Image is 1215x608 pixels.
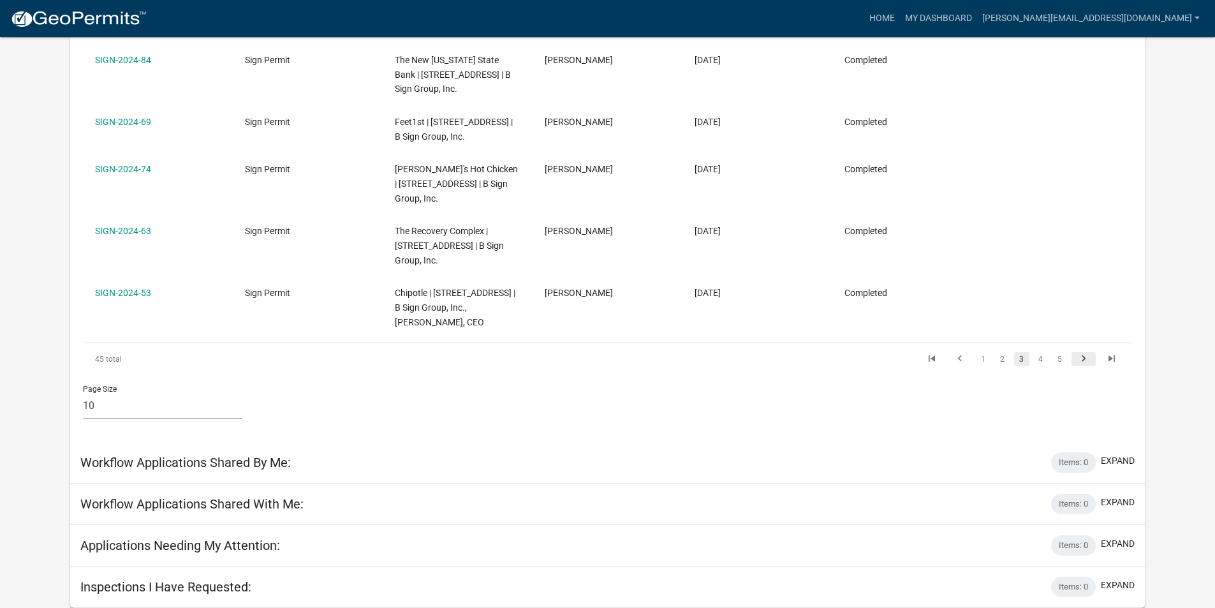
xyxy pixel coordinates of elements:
a: go to previous page [948,352,972,366]
h5: Workflow Applications Shared With Me: [80,496,304,512]
span: Completed [844,226,887,236]
a: go to last page [1100,352,1124,366]
a: SIGN-2024-74 [95,164,151,174]
a: 3 [1014,352,1029,366]
span: 09/13/2024 [695,164,721,174]
span: Feet1st | 2781 Jefferson Centre Way, Ste 3 | B Sign Group, Inc. [395,117,513,142]
button: expand [1101,454,1135,468]
span: Sign Permit [245,117,290,127]
div: Items: 0 [1051,494,1096,514]
h5: Applications Needing My Attention: [80,538,280,553]
span: Completed [844,288,887,298]
a: Home [864,6,900,31]
div: Items: 0 [1051,577,1096,597]
span: Dave's Hot Chicken | 4125 Town Center Blvd | B Sign Group, Inc. [395,164,518,204]
button: expand [1101,496,1135,509]
div: 45 total [83,343,290,375]
div: Items: 0 [1051,535,1096,556]
a: [PERSON_NAME][EMAIL_ADDRESS][DOMAIN_NAME] [977,6,1205,31]
a: go to first page [920,352,944,366]
li: page 3 [1012,348,1031,370]
span: Laura Johnston [545,288,613,298]
a: 4 [1033,352,1049,366]
a: SIGN-2024-69 [95,117,151,127]
span: Chipotle | 3513 EAST TENTH STREET, JEFFERSONVILLE, IN 47130 | B Sign Group, Inc., Joseph E. Bates... [395,288,515,327]
span: Sign Permit [245,164,290,174]
a: My Dashboard [900,6,977,31]
span: The Recovery Complex | 200 Homestead Avenue | B Sign Group, Inc. [395,226,504,265]
a: SIGN-2024-63 [95,226,151,236]
span: Sign Permit [245,226,290,236]
li: page 1 [974,348,993,370]
a: SIGN-2024-53 [95,288,151,298]
a: SIGN-2024-84 [95,55,151,65]
span: Laura Johnston [545,226,613,236]
li: page 2 [993,348,1012,370]
span: Completed [844,164,887,174]
span: Completed [844,117,887,127]
li: page 5 [1050,348,1070,370]
button: expand [1101,537,1135,551]
span: 09/13/2024 [695,117,721,127]
span: The New Washington State Bank | 1467 Youngstown Center | B Sign Group, Inc. [395,55,511,94]
span: 07/02/2024 [695,288,721,298]
span: Laura Johnston [545,55,613,65]
li: page 4 [1031,348,1050,370]
a: go to next page [1071,352,1096,366]
span: Sign Permit [245,55,290,65]
h5: Inspections I Have Requested: [80,579,251,595]
div: Items: 0 [1051,452,1096,473]
a: 2 [995,352,1010,366]
span: 08/23/2024 [695,226,721,236]
a: 5 [1052,352,1068,366]
button: expand [1101,579,1135,592]
span: Completed [844,55,887,65]
span: Sign Permit [245,288,290,298]
span: Laura Johnston [545,164,613,174]
h5: Workflow Applications Shared By Me: [80,455,291,470]
span: 10/25/2024 [695,55,721,65]
span: Laura Johnston [545,117,613,127]
a: 1 [976,352,991,366]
